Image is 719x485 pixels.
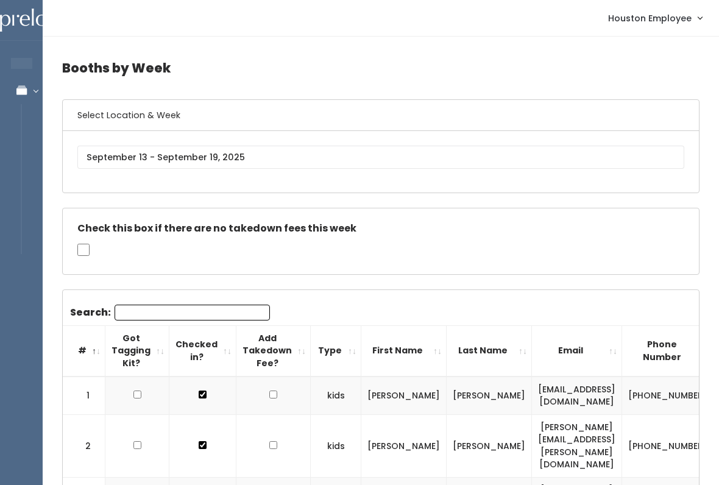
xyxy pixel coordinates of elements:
[532,325,622,376] th: Email: activate to sort column ascending
[608,12,692,25] span: Houston Employee
[236,325,311,376] th: Add Takedown Fee?: activate to sort column ascending
[447,325,532,376] th: Last Name: activate to sort column ascending
[361,414,447,477] td: [PERSON_NAME]
[70,305,270,320] label: Search:
[311,414,361,477] td: kids
[532,414,622,477] td: [PERSON_NAME][EMAIL_ADDRESS][PERSON_NAME][DOMAIN_NAME]
[311,325,361,376] th: Type: activate to sort column ascending
[105,325,169,376] th: Got Tagging Kit?: activate to sort column ascending
[63,377,105,415] td: 1
[77,146,684,169] input: September 13 - September 19, 2025
[622,325,714,376] th: Phone Number: activate to sort column ascending
[115,305,270,320] input: Search:
[447,414,532,477] td: [PERSON_NAME]
[62,51,700,85] h4: Booths by Week
[63,100,699,131] h6: Select Location & Week
[596,5,714,31] a: Houston Employee
[447,377,532,415] td: [PERSON_NAME]
[169,325,236,376] th: Checked in?: activate to sort column ascending
[361,325,447,376] th: First Name: activate to sort column ascending
[63,325,105,376] th: #: activate to sort column descending
[361,377,447,415] td: [PERSON_NAME]
[622,414,714,477] td: [PHONE_NUMBER]
[77,223,684,234] h5: Check this box if there are no takedown fees this week
[311,377,361,415] td: kids
[63,414,105,477] td: 2
[622,377,714,415] td: [PHONE_NUMBER]
[532,377,622,415] td: [EMAIL_ADDRESS][DOMAIN_NAME]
